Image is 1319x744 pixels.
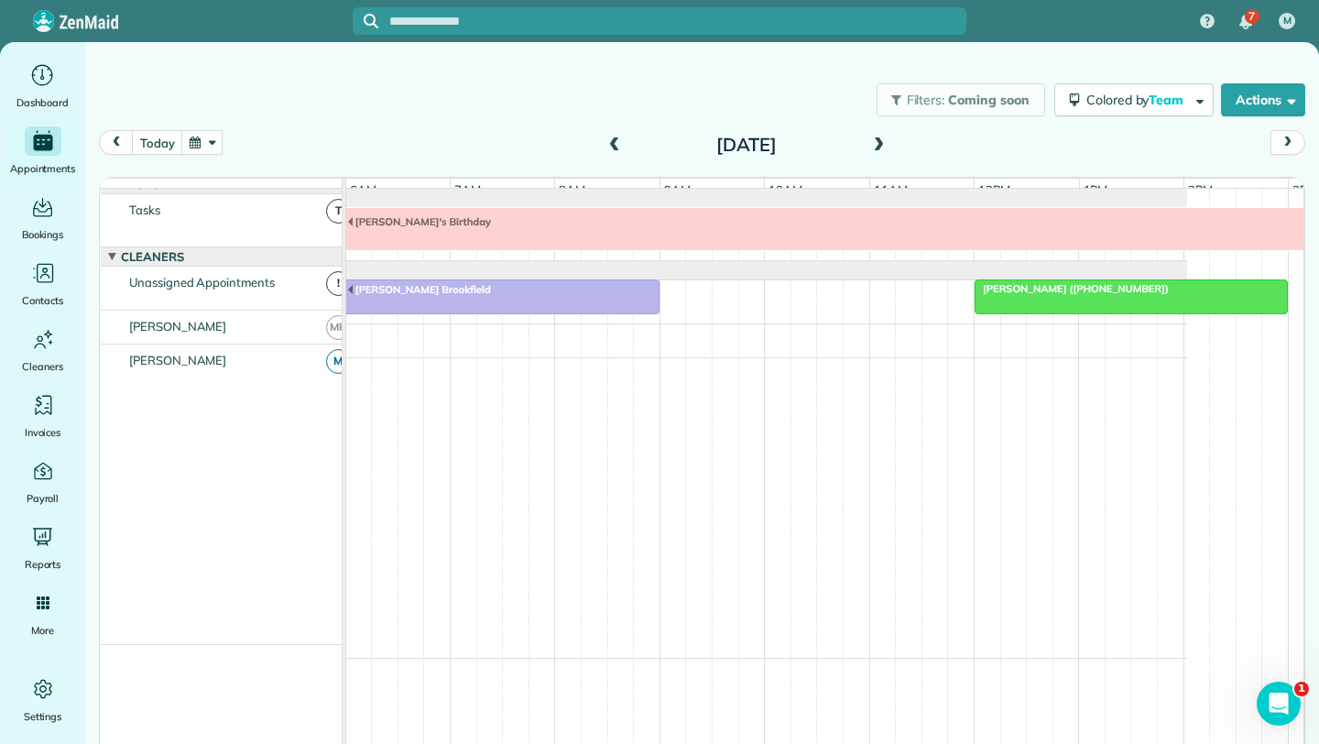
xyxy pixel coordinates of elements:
[1283,14,1292,28] span: M
[16,93,69,112] span: Dashboard
[660,182,694,197] span: 9am
[7,674,78,726] a: Settings
[7,324,78,376] a: Cleaners
[25,423,61,442] span: Invoices
[7,258,78,310] a: Contacts
[7,60,78,112] a: Dashboard
[1149,92,1186,108] span: Team
[974,282,1170,295] span: [PERSON_NAME] ([PHONE_NUMBER])
[1257,682,1301,726] iframe: Intercom live chat
[24,707,62,726] span: Settings
[7,522,78,574] a: Reports
[22,291,63,310] span: Contacts
[326,199,351,224] span: T
[25,555,61,574] span: Reports
[1054,83,1214,116] button: Colored byTeam
[907,92,945,108] span: Filters:
[27,489,60,508] span: Payroll
[125,319,231,334] span: [PERSON_NAME]
[7,126,78,178] a: Appointments
[132,130,182,155] button: today
[1270,130,1305,155] button: next
[31,621,54,640] span: More
[10,159,76,178] span: Appointments
[870,182,911,197] span: 11am
[451,182,485,197] span: 7am
[125,202,164,217] span: Tasks
[948,92,1030,108] span: Coming soon
[22,357,63,376] span: Cleaners
[1221,83,1305,116] button: Actions
[117,249,188,264] span: Cleaners
[326,271,351,296] span: !
[1294,682,1309,696] span: 1
[1226,2,1265,42] div: 7 unread notifications
[326,349,351,374] span: M
[1086,92,1190,108] span: Colored by
[99,130,134,155] button: prev
[7,456,78,508] a: Payroll
[353,14,378,28] button: Focus search
[346,182,380,197] span: 6am
[22,225,64,244] span: Bookings
[1080,182,1112,197] span: 1pm
[555,182,589,197] span: 8am
[7,192,78,244] a: Bookings
[1184,182,1216,197] span: 2pm
[326,315,351,340] span: MH
[765,182,806,197] span: 10am
[125,275,278,290] span: Unassigned Appointments
[364,14,378,28] svg: Focus search
[1248,9,1255,24] span: 7
[7,390,78,442] a: Invoices
[975,182,1014,197] span: 12pm
[632,135,861,155] h2: [DATE]
[125,353,231,367] span: [PERSON_NAME]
